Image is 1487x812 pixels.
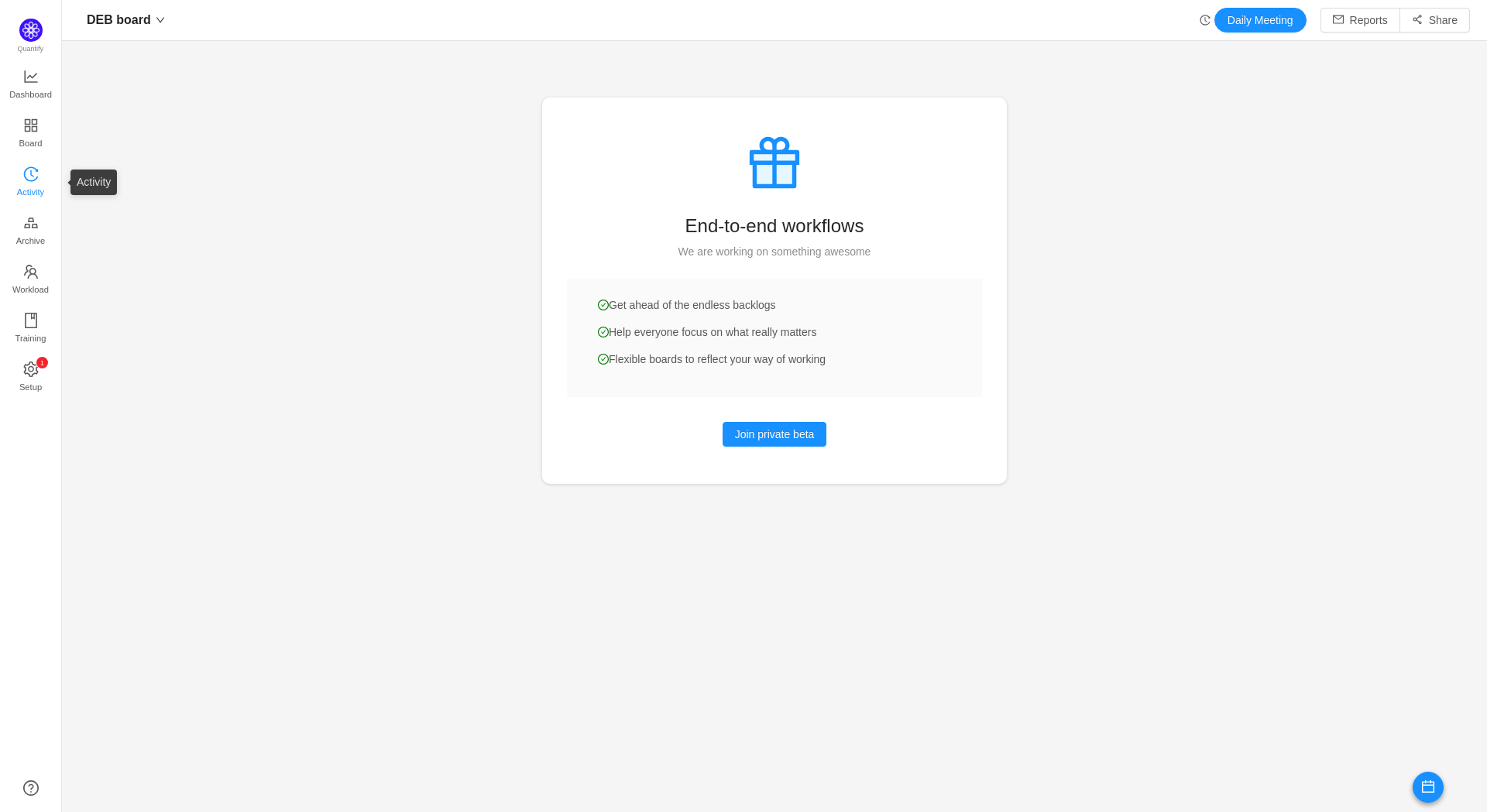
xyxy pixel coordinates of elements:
[9,79,52,110] span: Dashboard
[23,313,39,328] i: icon: book
[23,313,39,344] a: Training
[23,265,39,296] a: Workload
[23,362,39,393] a: icon: settingSetup
[19,372,42,403] span: Setup
[156,15,165,25] i: icon: down
[1320,8,1400,33] button: icon: mailReports
[17,176,44,207] span: Activity
[23,118,39,133] i: icon: appstore
[23,69,39,84] i: icon: line-chart
[19,128,43,159] span: Board
[36,357,48,368] sup: 1
[19,19,43,42] img: Quantify
[1413,772,1444,803] button: icon: calendar
[23,216,39,247] a: Archive
[15,323,46,354] span: Training
[23,167,39,198] a: Activity
[18,45,44,53] span: Quantify
[1399,8,1470,33] button: icon: share-altShare
[23,215,39,231] i: icon: gold
[23,70,39,101] a: Dashboard
[23,166,39,182] i: icon: history
[23,264,39,279] i: icon: team
[12,274,49,305] span: Workload
[1200,15,1211,26] i: icon: history
[16,225,45,256] span: Archive
[39,357,43,368] p: 1
[87,8,151,33] span: DEB board
[23,361,39,377] i: icon: setting
[1214,8,1307,33] button: Daily Meeting
[23,118,39,149] a: Board
[723,422,827,447] button: Join private beta
[23,780,39,796] a: icon: question-circle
